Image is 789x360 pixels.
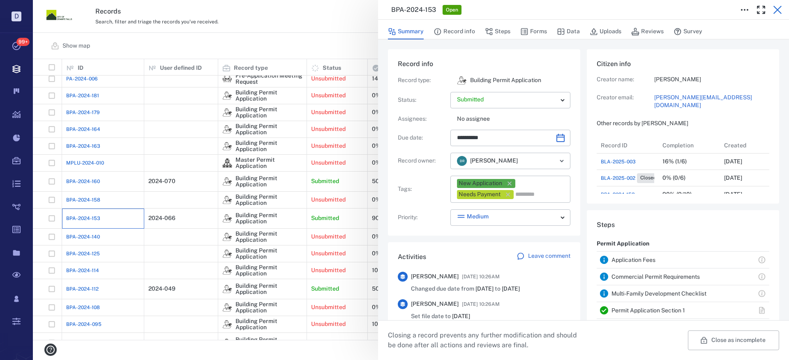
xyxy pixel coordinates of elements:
span: [DATE] 10:26AM [462,299,500,309]
div: Created [720,137,782,154]
p: Due date : [398,134,447,142]
button: Uploads [590,24,621,39]
p: No assignee [457,115,570,123]
div: Completion [658,137,720,154]
p: Creator email: [597,94,654,110]
div: Record ID [597,137,658,154]
span: 99+ [16,38,30,46]
p: Priority : [398,213,447,222]
div: D R [457,156,467,166]
div: 0% (0/6) [662,175,685,181]
span: Help [18,6,35,13]
h6: Steps [597,220,769,230]
span: Set file date to [411,312,470,321]
p: Submitted [457,96,557,104]
a: BLA-2025-002Closed [601,173,660,183]
p: [DATE] [724,190,742,199]
span: Changed due date from to [411,285,520,293]
span: BLA-2025-002 [601,174,635,182]
button: Data [557,24,580,39]
div: Record infoRecord type:icon Building Permit ApplicationBuilding Permit ApplicationStatus:Assignee... [388,49,580,242]
span: [DATE] [475,285,494,292]
p: Creator name: [597,76,654,84]
button: Record info [434,24,475,39]
h6: Citizen info [597,59,769,69]
p: Tags : [398,185,447,193]
h6: Activities [398,252,426,262]
div: Created [724,134,746,157]
button: Forms [520,24,547,39]
p: [PERSON_NAME] [654,76,769,84]
a: Multi-Family Development Checklist [611,290,706,297]
a: BLA-2025-003 [601,158,636,165]
p: Record type : [398,76,447,85]
div: Building Permit Application [457,76,467,85]
p: Building Permit Application [470,76,541,85]
button: Steps [485,24,510,39]
span: Open [444,7,460,14]
p: Closing a record prevents any further modification and should be done after all actions and revie... [388,330,584,350]
h6: Record info [398,59,570,69]
div: Needs Payment [459,190,501,199]
p: Permit Application [597,236,649,251]
span: [PERSON_NAME] [411,300,459,308]
button: Toggle to Edit Boxes [736,2,753,18]
div: 16% (1/6) [662,158,687,165]
a: Permit Application Section 1 [611,307,685,314]
button: Summary [388,24,424,39]
h3: BPA-2024-153 [391,5,436,15]
p: Leave comment [528,252,570,260]
span: [PERSON_NAME] [470,157,518,165]
span: Closed [639,174,658,181]
span: Medium [467,213,489,221]
span: [DATE] [502,285,520,292]
p: [DATE] [724,158,742,166]
div: Record ID [601,134,628,157]
p: [DATE] [724,174,742,182]
a: Application Fees [611,257,655,263]
div: Completion [662,134,694,157]
button: Survey [674,24,702,39]
button: Toggle Fullscreen [753,2,769,18]
img: icon Building Permit Application [457,76,467,85]
span: [DATE] [452,313,470,319]
p: D [12,11,21,21]
button: Close as incomplete [688,330,779,350]
a: Commercial Permit Requirements [611,273,700,280]
span: [DATE] 10:26AM [462,272,500,282]
p: Other records by [PERSON_NAME] [597,119,769,128]
div: 90% (9/10) [662,191,692,197]
a: [PERSON_NAME][EMAIL_ADDRESS][DOMAIN_NAME] [654,94,769,110]
p: Assignees : [398,115,447,123]
button: Close [769,2,786,18]
button: Choose date, selected date is Sep 30, 2024 [552,130,569,146]
p: Status : [398,96,447,104]
button: Reviews [631,24,664,39]
a: Leave comment [517,252,570,262]
span: [PERSON_NAME] [411,273,459,281]
div: Citizen infoCreator name:[PERSON_NAME]Creator email:[PERSON_NAME][EMAIL_ADDRESS][DOMAIN_NAME]Othe... [587,49,779,210]
p: Record owner : [398,157,447,165]
a: BPA-2024-153 [601,191,635,198]
div: New Application [459,179,502,188]
button: Open [556,155,568,167]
